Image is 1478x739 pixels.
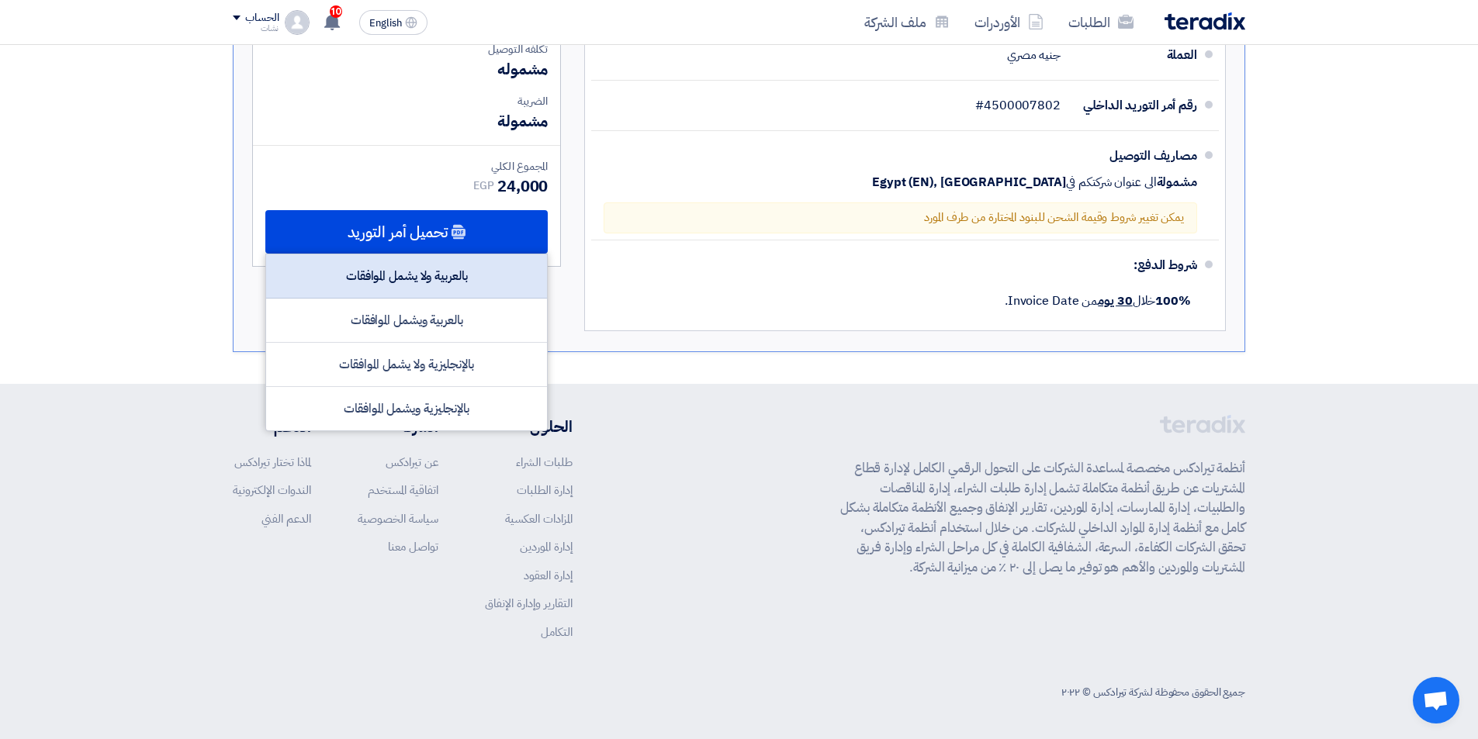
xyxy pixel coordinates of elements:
span: تحميل أمر التوريد [348,225,448,239]
div: جنيه مصري [1007,40,1061,70]
span: EGP [473,178,494,194]
a: عن تيرادكس [386,454,438,471]
div: مصاريف التوصيل [1073,137,1197,174]
button: English [359,10,427,35]
a: الندوات الإلكترونية [233,482,311,499]
div: المجموع الكلي [265,158,548,174]
div: شروط الدفع: [616,247,1197,284]
a: الطلبات [1056,4,1146,40]
span: مشمولة [497,109,548,133]
img: Teradix logo [1165,12,1245,30]
a: ملف الشركة [852,4,962,40]
span: خلال من Invoice Date. [1005,292,1191,310]
a: التكامل [541,623,573,641]
div: نشات [233,24,279,33]
a: إدارة العقود [524,567,573,584]
span: English [369,18,402,29]
img: profile_test.png [285,10,310,35]
p: أنظمة تيرادكس مخصصة لمساعدة الشركات على التحول الرقمي الكامل لإدارة قطاع المشتريات عن طريق أنظمة ... [840,458,1245,577]
div: الضريبة [265,93,548,109]
a: الدعم الفني [261,510,311,527]
a: المزادات العكسية [505,510,573,527]
div: بالعربية ويشمل الموافقات [266,299,547,343]
a: تواصل معنا [388,538,438,555]
div: بالإنجليزية ولا يشمل الموافقات [266,343,547,387]
div: العملة [1073,36,1197,74]
u: 30 يوم [1098,292,1132,310]
div: تكلفه التوصيل [265,41,548,57]
div: يمكن تغيير شروط وقيمة الشحن للبنود المختارة من طرف المورد [604,202,1197,233]
div: الحساب [245,12,279,25]
a: طلبات الشراء [516,454,573,471]
span: Egypt (EN), [GEOGRAPHIC_DATA] [872,174,1066,190]
a: الأوردرات [962,4,1056,40]
span: 10 [330,5,342,18]
a: اتفاقية المستخدم [368,482,438,499]
a: إدارة الطلبات [517,482,573,499]
span: مشمولة [1157,174,1197,190]
a: سياسة الخصوصية [358,510,438,527]
span: مشموله [497,57,548,81]
span: الى عنوان شركتكم في [1066,174,1156,190]
div: Open chat [1413,677,1459,723]
li: الدعم [233,415,311,438]
div: رقم أمر التوريد الداخلي [1073,87,1197,124]
a: التقارير وإدارة الإنفاق [485,595,573,612]
div: جميع الحقوق محفوظة لشركة تيرادكس © ٢٠٢٢ [1061,684,1245,700]
span: #4500007802 [975,98,1061,113]
a: إدارة الموردين [520,538,573,555]
div: بالعربية ولا يشمل الموافقات [266,254,547,299]
strong: 100% [1155,292,1191,310]
a: لماذا تختار تيرادكس [234,454,311,471]
li: الحلول [485,415,573,438]
div: بالإنجليزية ويشمل الموافقات [266,387,547,430]
span: 24,000 [497,174,548,198]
